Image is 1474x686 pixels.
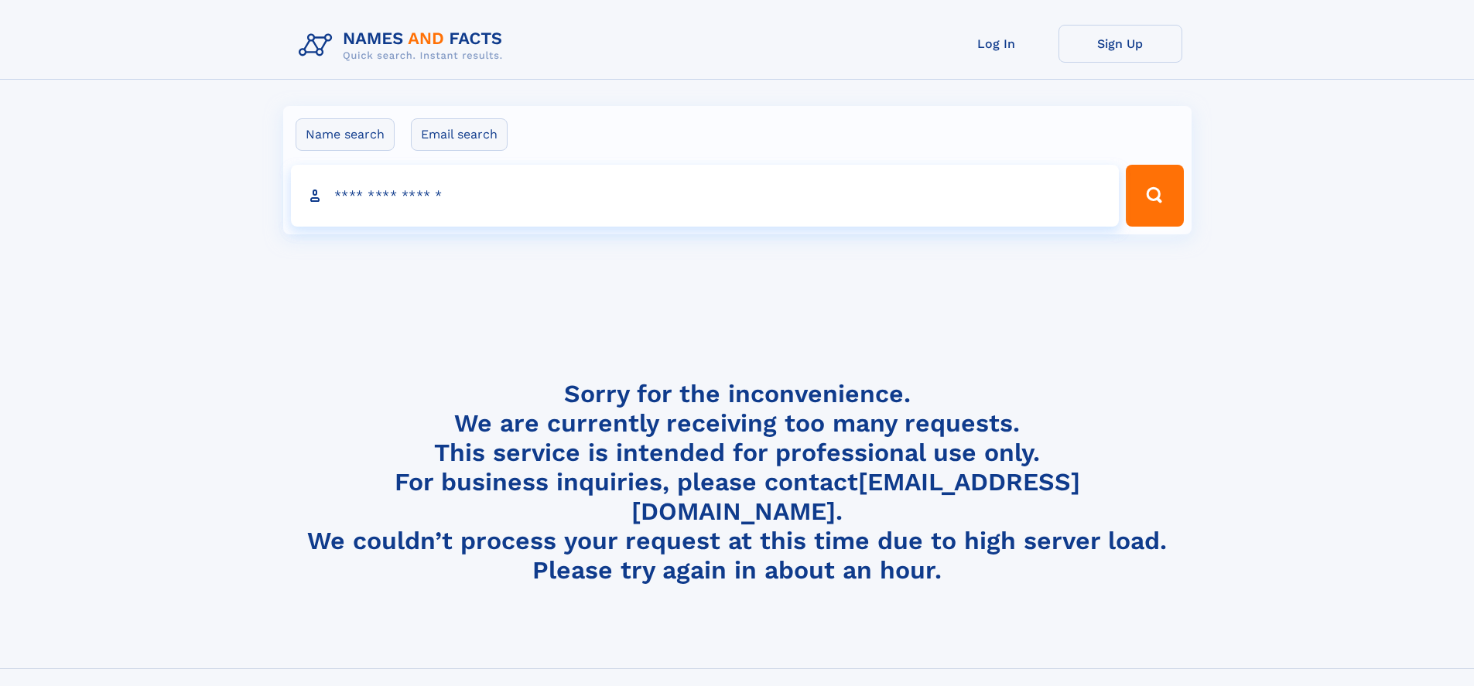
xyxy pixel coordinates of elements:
[1058,25,1182,63] a: Sign Up
[935,25,1058,63] a: Log In
[296,118,395,151] label: Name search
[631,467,1080,526] a: [EMAIL_ADDRESS][DOMAIN_NAME]
[292,25,515,67] img: Logo Names and Facts
[411,118,508,151] label: Email search
[291,165,1120,227] input: search input
[292,379,1182,585] h4: Sorry for the inconvenience. We are currently receiving too many requests. This service is intend...
[1126,165,1183,227] button: Search Button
